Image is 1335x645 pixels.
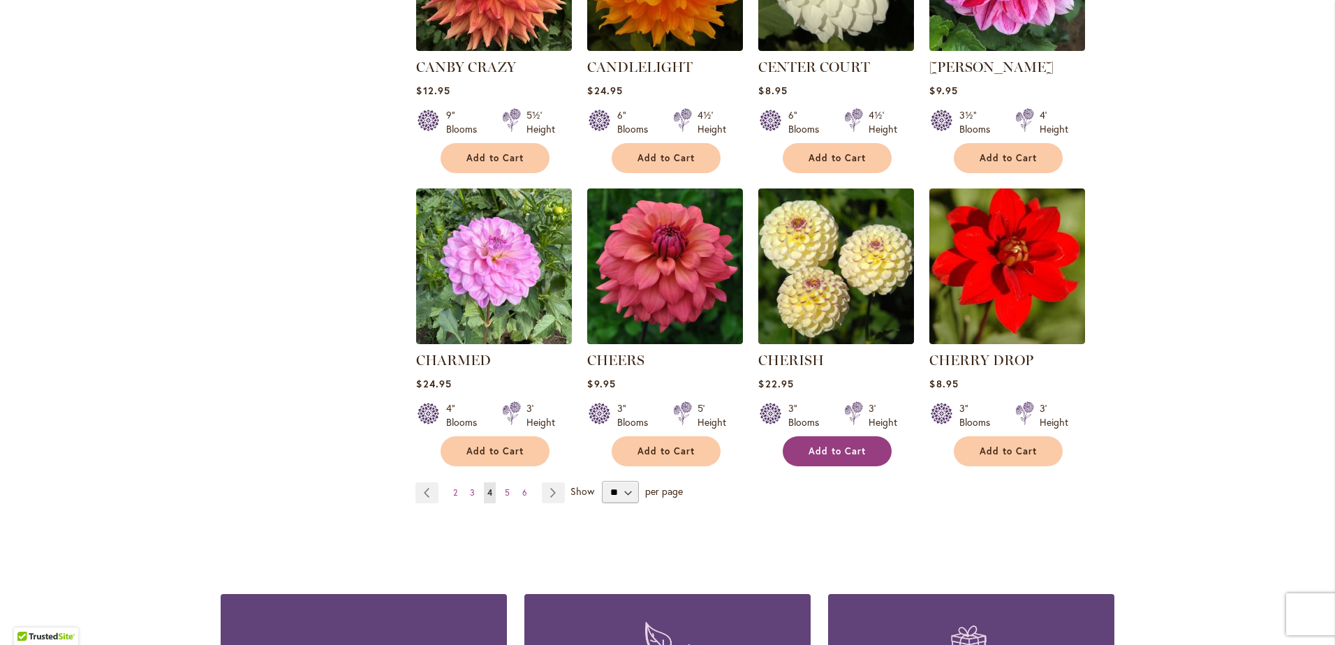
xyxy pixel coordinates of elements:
div: 3" Blooms [959,401,998,429]
div: 4' Height [1040,108,1068,136]
a: CHA CHING [929,40,1085,54]
a: CANDLELIGHT [587,40,743,54]
a: CHERISH [758,334,914,347]
span: $24.95 [587,84,622,97]
span: $24.95 [416,377,451,390]
span: Add to Cart [637,152,695,164]
div: 6" Blooms [788,108,827,136]
img: CHEERS [587,188,743,344]
a: CENTER COURT [758,59,870,75]
a: CHERISH [758,352,824,369]
div: 3' Height [526,401,555,429]
span: Show [570,484,594,498]
a: CHERRY DROP [929,334,1085,347]
span: $9.95 [929,84,957,97]
div: 5' Height [698,401,726,429]
a: CENTER COURT [758,40,914,54]
div: 5½' Height [526,108,555,136]
span: 5 [505,487,510,498]
span: Add to Cart [980,445,1037,457]
div: 6" Blooms [617,108,656,136]
a: CHEERS [587,334,743,347]
div: 9" Blooms [446,108,485,136]
span: 3 [470,487,475,498]
button: Add to Cart [441,143,550,173]
span: 4 [487,487,492,498]
span: $9.95 [587,377,615,390]
button: Add to Cart [441,436,550,466]
div: 3' Height [1040,401,1068,429]
a: 2 [450,482,461,503]
span: 2 [453,487,457,498]
button: Add to Cart [783,143,892,173]
button: Add to Cart [954,436,1063,466]
img: CHARMED [416,188,572,344]
img: CHERRY DROP [929,188,1085,344]
div: 3' Height [869,401,897,429]
span: $8.95 [758,84,787,97]
button: Add to Cart [612,436,721,466]
img: CHERISH [758,188,914,344]
a: CHARMED [416,334,572,347]
span: Add to Cart [809,445,866,457]
a: CHARMED [416,352,491,369]
div: 4½' Height [869,108,897,136]
span: Add to Cart [466,445,524,457]
span: $22.95 [758,377,793,390]
span: Add to Cart [980,152,1037,164]
a: 6 [519,482,531,503]
a: CHERRY DROP [929,352,1033,369]
span: $8.95 [929,377,958,390]
div: 3" Blooms [617,401,656,429]
div: 3½" Blooms [959,108,998,136]
a: CANDLELIGHT [587,59,693,75]
button: Add to Cart [783,436,892,466]
span: Add to Cart [466,152,524,164]
a: CHEERS [587,352,644,369]
span: 6 [522,487,527,498]
iframe: Launch Accessibility Center [10,595,50,635]
span: Add to Cart [809,152,866,164]
span: per page [645,484,683,498]
div: 3" Blooms [788,401,827,429]
a: [PERSON_NAME] [929,59,1054,75]
a: 3 [466,482,478,503]
a: CANBY CRAZY [416,59,516,75]
button: Add to Cart [612,143,721,173]
a: Canby Crazy [416,40,572,54]
button: Add to Cart [954,143,1063,173]
div: 4" Blooms [446,401,485,429]
div: 4½' Height [698,108,726,136]
span: Add to Cart [637,445,695,457]
span: $12.95 [416,84,450,97]
a: 5 [501,482,513,503]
